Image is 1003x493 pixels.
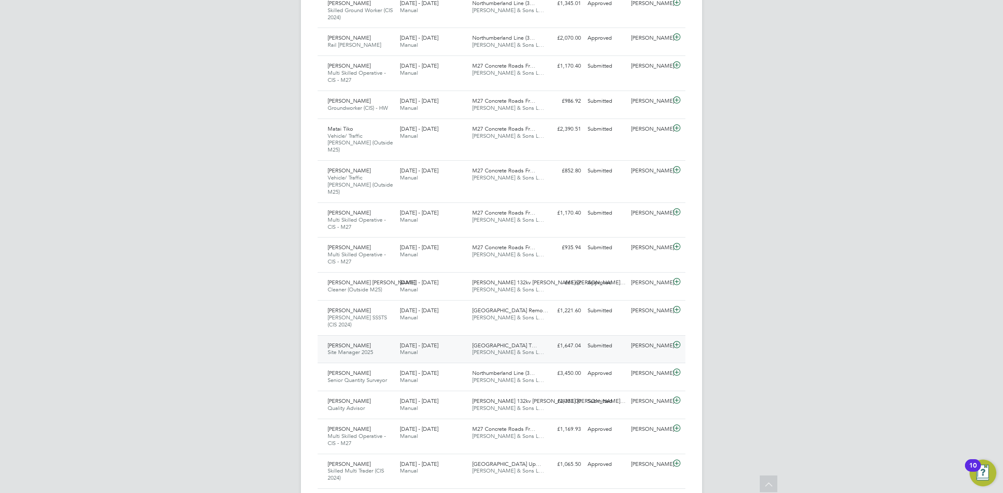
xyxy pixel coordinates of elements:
[472,432,544,440] span: [PERSON_NAME] & Sons L…
[400,279,438,286] span: [DATE] - [DATE]
[472,377,544,384] span: [PERSON_NAME] & Sons L…
[584,94,628,108] div: Submitted
[472,314,544,321] span: [PERSON_NAME] & Sons L…
[541,394,584,408] div: £2,353.00
[472,167,535,174] span: M27 Concrete Roads Fr…
[400,460,438,468] span: [DATE] - [DATE]
[328,97,371,104] span: [PERSON_NAME]
[472,369,535,377] span: Northumberland Line (3…
[628,458,671,471] div: [PERSON_NAME]
[472,251,544,258] span: [PERSON_NAME] & Sons L…
[472,342,537,349] span: [GEOGRAPHIC_DATA] T…
[328,432,386,447] span: Multi Skilled Operative - CIS - M27
[628,164,671,178] div: [PERSON_NAME]
[628,206,671,220] div: [PERSON_NAME]
[584,241,628,255] div: Submitted
[584,206,628,220] div: Submitted
[328,314,387,328] span: [PERSON_NAME] SSSTS (CIS 2024)
[328,209,371,216] span: [PERSON_NAME]
[328,349,373,356] span: Site Manager 2025
[400,314,418,321] span: Manual
[400,425,438,432] span: [DATE] - [DATE]
[472,460,541,468] span: [GEOGRAPHIC_DATA] Up…
[541,59,584,73] div: £1,170.40
[584,394,628,408] div: Submitted
[628,31,671,45] div: [PERSON_NAME]
[541,276,584,290] div: £61.62
[969,465,977,476] div: 10
[628,94,671,108] div: [PERSON_NAME]
[328,69,386,83] span: Multi Skilled Operative - CIS - M27
[628,122,671,136] div: [PERSON_NAME]
[628,241,671,255] div: [PERSON_NAME]
[628,339,671,353] div: [PERSON_NAME]
[400,125,438,132] span: [DATE] - [DATE]
[472,69,544,76] span: [PERSON_NAME] & Sons L…
[628,59,671,73] div: [PERSON_NAME]
[400,167,438,174] span: [DATE] - [DATE]
[400,342,438,349] span: [DATE] - [DATE]
[584,367,628,380] div: Approved
[584,31,628,45] div: Approved
[541,422,584,436] div: £1,169.93
[628,422,671,436] div: [PERSON_NAME]
[400,467,418,474] span: Manual
[541,122,584,136] div: £2,390.51
[472,41,544,48] span: [PERSON_NAME] & Sons L…
[328,397,371,405] span: [PERSON_NAME]
[472,104,544,111] span: [PERSON_NAME] & Sons L…
[541,206,584,220] div: £1,170.40
[472,467,544,474] span: [PERSON_NAME] & Sons L…
[472,216,544,223] span: [PERSON_NAME] & Sons L…
[328,405,365,412] span: Quality Advisor
[400,41,418,48] span: Manual
[628,304,671,318] div: [PERSON_NAME]
[328,377,387,384] span: Senior Quantity Surveyor
[328,342,371,349] span: [PERSON_NAME]
[541,164,584,178] div: £852.80
[328,251,386,265] span: Multi Skilled Operative - CIS - M27
[328,41,381,48] span: Rail [PERSON_NAME]
[400,216,418,223] span: Manual
[472,244,535,251] span: M27 Concrete Roads Fr…
[628,394,671,408] div: [PERSON_NAME]
[584,458,628,471] div: Approved
[472,125,535,132] span: M27 Concrete Roads Fr…
[328,279,415,286] span: [PERSON_NAME] [PERSON_NAME]
[472,286,544,293] span: [PERSON_NAME] & Sons L…
[584,164,628,178] div: Submitted
[400,174,418,181] span: Manual
[541,94,584,108] div: £986.92
[472,34,535,41] span: Northumberland Line (3…
[400,97,438,104] span: [DATE] - [DATE]
[328,286,382,293] span: Cleaner (Outside M25)
[472,209,535,216] span: M27 Concrete Roads Fr…
[584,122,628,136] div: Submitted
[584,422,628,436] div: Approved
[472,174,544,181] span: [PERSON_NAME] & Sons L…
[328,216,386,230] span: Multi Skilled Operative - CIS - M27
[472,425,535,432] span: M27 Concrete Roads Fr…
[584,59,628,73] div: Submitted
[328,467,384,481] span: Skilled Multi Trader (CIS 2024)
[400,104,418,111] span: Manual
[584,304,628,318] div: Submitted
[400,369,438,377] span: [DATE] - [DATE]
[970,460,996,486] button: Open Resource Center, 10 new notifications
[328,167,371,174] span: [PERSON_NAME]
[400,209,438,216] span: [DATE] - [DATE]
[472,397,626,405] span: [PERSON_NAME] 132kv [PERSON_NAME] [PERSON_NAME]…
[400,432,418,440] span: Manual
[400,132,418,139] span: Manual
[400,377,418,384] span: Manual
[400,7,418,14] span: Manual
[584,339,628,353] div: Submitted
[472,307,548,314] span: [GEOGRAPHIC_DATA] Remo…
[472,97,535,104] span: M27 Concrete Roads Fr…
[472,7,544,14] span: [PERSON_NAME] & Sons L…
[328,7,393,21] span: Skilled Ground Worker (CIS 2024)
[400,349,418,356] span: Manual
[400,286,418,293] span: Manual
[541,367,584,380] div: £3,450.00
[400,251,418,258] span: Manual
